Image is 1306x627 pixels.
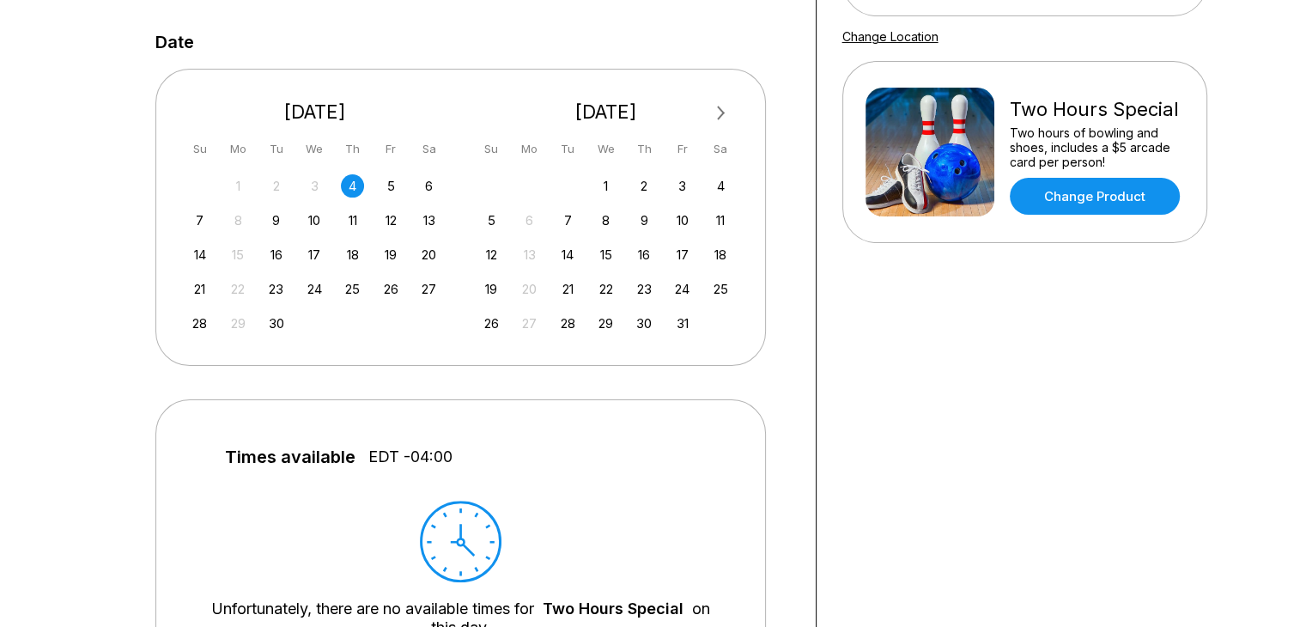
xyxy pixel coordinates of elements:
[556,209,580,232] div: Choose Tuesday, October 7th, 2025
[709,137,732,161] div: Sa
[380,243,403,266] div: Choose Friday, September 19th, 2025
[518,209,541,232] div: Not available Monday, October 6th, 2025
[1010,178,1180,215] a: Change Product
[380,137,403,161] div: Fr
[341,174,364,198] div: Choose Thursday, September 4th, 2025
[227,312,250,335] div: Not available Monday, September 29th, 2025
[633,243,656,266] div: Choose Thursday, October 16th, 2025
[518,137,541,161] div: Mo
[518,243,541,266] div: Not available Monday, October 13th, 2025
[303,277,326,301] div: Choose Wednesday, September 24th, 2025
[594,243,617,266] div: Choose Wednesday, October 15th, 2025
[633,209,656,232] div: Choose Thursday, October 9th, 2025
[671,174,694,198] div: Choose Friday, October 3rd, 2025
[594,277,617,301] div: Choose Wednesday, October 22nd, 2025
[227,137,250,161] div: Mo
[480,209,503,232] div: Choose Sunday, October 5th, 2025
[417,137,440,161] div: Sa
[155,33,194,52] label: Date
[264,277,288,301] div: Choose Tuesday, September 23rd, 2025
[480,312,503,335] div: Choose Sunday, October 26th, 2025
[417,174,440,198] div: Choose Saturday, September 6th, 2025
[671,277,694,301] div: Choose Friday, October 24th, 2025
[417,277,440,301] div: Choose Saturday, September 27th, 2025
[518,277,541,301] div: Not available Monday, October 20th, 2025
[556,243,580,266] div: Choose Tuesday, October 14th, 2025
[417,243,440,266] div: Choose Saturday, September 20th, 2025
[188,243,211,266] div: Choose Sunday, September 14th, 2025
[380,209,403,232] div: Choose Friday, September 12th, 2025
[264,243,288,266] div: Choose Tuesday, September 16th, 2025
[188,277,211,301] div: Choose Sunday, September 21st, 2025
[671,243,694,266] div: Choose Friday, October 17th, 2025
[225,447,355,466] span: Times available
[594,312,617,335] div: Choose Wednesday, October 29th, 2025
[543,600,683,618] a: Two Hours Special
[709,243,732,266] div: Choose Saturday, October 18th, 2025
[227,277,250,301] div: Not available Monday, September 22nd, 2025
[186,173,444,335] div: month 2025-09
[709,277,732,301] div: Choose Saturday, October 25th, 2025
[341,209,364,232] div: Choose Thursday, September 11th, 2025
[709,209,732,232] div: Choose Saturday, October 11th, 2025
[594,174,617,198] div: Choose Wednesday, October 1st, 2025
[264,209,288,232] div: Choose Tuesday, September 9th, 2025
[671,312,694,335] div: Choose Friday, October 31st, 2025
[303,243,326,266] div: Choose Wednesday, September 17th, 2025
[594,209,617,232] div: Choose Wednesday, October 8th, 2025
[708,100,735,127] button: Next Month
[556,277,580,301] div: Choose Tuesday, October 21st, 2025
[477,173,735,335] div: month 2025-10
[556,137,580,161] div: Tu
[341,243,364,266] div: Choose Thursday, September 18th, 2025
[1010,98,1184,121] div: Two Hours Special
[633,312,656,335] div: Choose Thursday, October 30th, 2025
[380,277,403,301] div: Choose Friday, September 26th, 2025
[633,137,656,161] div: Th
[303,209,326,232] div: Choose Wednesday, September 10th, 2025
[227,174,250,198] div: Not available Monday, September 1st, 2025
[709,174,732,198] div: Choose Saturday, October 4th, 2025
[188,312,211,335] div: Choose Sunday, September 28th, 2025
[264,174,288,198] div: Not available Tuesday, September 2nd, 2025
[480,243,503,266] div: Choose Sunday, October 12th, 2025
[473,100,739,124] div: [DATE]
[594,137,617,161] div: We
[188,209,211,232] div: Choose Sunday, September 7th, 2025
[182,100,448,124] div: [DATE]
[866,88,994,216] img: Two Hours Special
[518,312,541,335] div: Not available Monday, October 27th, 2025
[264,137,288,161] div: Tu
[556,312,580,335] div: Choose Tuesday, October 28th, 2025
[480,137,503,161] div: Su
[380,174,403,198] div: Choose Friday, September 5th, 2025
[633,277,656,301] div: Choose Thursday, October 23rd, 2025
[417,209,440,232] div: Choose Saturday, September 13th, 2025
[188,137,211,161] div: Su
[341,137,364,161] div: Th
[1010,125,1184,169] div: Two hours of bowling and shoes, includes a $5 arcade card per person!
[227,209,250,232] div: Not available Monday, September 8th, 2025
[303,174,326,198] div: Not available Wednesday, September 3rd, 2025
[341,277,364,301] div: Choose Thursday, September 25th, 2025
[303,137,326,161] div: We
[671,209,694,232] div: Choose Friday, October 10th, 2025
[368,447,453,466] span: EDT -04:00
[227,243,250,266] div: Not available Monday, September 15th, 2025
[671,137,694,161] div: Fr
[633,174,656,198] div: Choose Thursday, October 2nd, 2025
[842,29,938,44] a: Change Location
[264,312,288,335] div: Choose Tuesday, September 30th, 2025
[480,277,503,301] div: Choose Sunday, October 19th, 2025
